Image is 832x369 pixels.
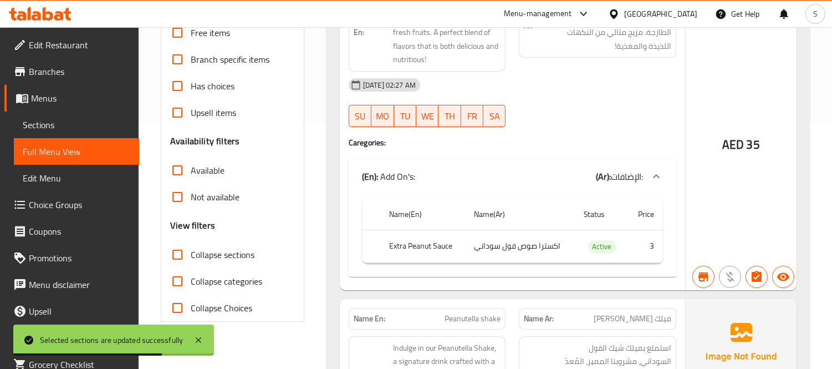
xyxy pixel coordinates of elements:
[29,38,130,52] span: Edit Restaurant
[362,168,378,185] b: (En):
[4,245,139,271] a: Promotions
[624,8,697,20] div: [GEOGRAPHIC_DATA]
[14,112,139,138] a: Sections
[29,65,130,78] span: Branches
[772,266,794,288] button: Available
[594,313,671,325] span: ميلك [PERSON_NAME]
[191,53,269,66] span: Branch specific items
[611,168,643,185] span: الإضافات:
[488,108,501,124] span: SA
[359,80,420,90] span: [DATE] 02:27 AM
[191,26,230,39] span: Free items
[23,171,130,185] span: Edit Menu
[722,134,744,155] span: AED
[380,230,465,263] th: Extra Peanut Sauce
[362,170,415,183] p: Add On's:
[29,305,130,318] span: Upsell
[4,271,139,298] a: Menu disclaimer
[29,251,130,265] span: Promotions
[4,218,139,245] a: Coupons
[483,105,506,127] button: SA
[170,219,215,232] h3: View filters
[746,266,768,288] button: Has choices
[575,199,627,230] th: Status
[4,58,139,85] a: Branches
[23,118,130,132] span: Sections
[29,198,130,211] span: Choice Groups
[376,108,389,124] span: MO
[4,85,139,112] a: Menus
[40,334,183,346] div: Selected sections are updated successfully
[4,325,139,351] a: Coverage Report
[399,108,412,124] span: TU
[813,8,818,20] span: S
[719,266,741,288] button: Purchased item
[4,298,139,325] a: Upsell
[692,266,714,288] button: Branch specific item
[349,159,676,194] div: (En): Add On's:(Ar):الإضافات:
[380,199,465,230] th: Name(En)
[23,145,130,158] span: Full Menu View
[349,105,371,127] button: SU
[421,108,434,124] span: WE
[349,137,676,148] h4: Caregories:
[596,168,611,185] b: (Ar):
[31,92,130,105] span: Menus
[4,32,139,58] a: Edit Restaurant
[588,240,616,253] span: Active
[170,135,239,148] h3: Availability filters
[627,199,663,230] th: Price
[627,230,663,263] td: 3
[371,105,394,127] button: MO
[14,138,139,165] a: Full Menu View
[14,165,139,191] a: Edit Menu
[524,313,554,325] strong: Name Ar:
[465,199,574,230] th: Name(Ar)
[524,6,561,33] strong: Description Ar:
[354,12,391,39] strong: Description En:
[466,108,479,124] span: FR
[191,190,239,204] span: Not available
[416,105,438,127] button: WE
[461,105,483,127] button: FR
[191,275,262,288] span: Collapse categories
[443,108,456,124] span: TH
[191,164,224,177] span: Available
[504,7,572,21] div: Menu-management
[354,108,367,124] span: SU
[394,105,416,127] button: TU
[191,301,252,315] span: Collapse Choices
[191,106,236,119] span: Upsell items
[29,225,130,238] span: Coupons
[29,278,130,291] span: Menu disclaimer
[362,199,663,264] table: choices table
[445,313,501,325] span: Peanutella shake
[4,191,139,218] a: Choice Groups
[191,248,254,261] span: Collapse sections
[354,313,385,325] strong: Name En:
[191,79,234,93] span: Has choices
[747,134,760,155] span: 35
[438,105,461,127] button: TH
[465,230,574,263] td: اكسترا صوص فول سوداني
